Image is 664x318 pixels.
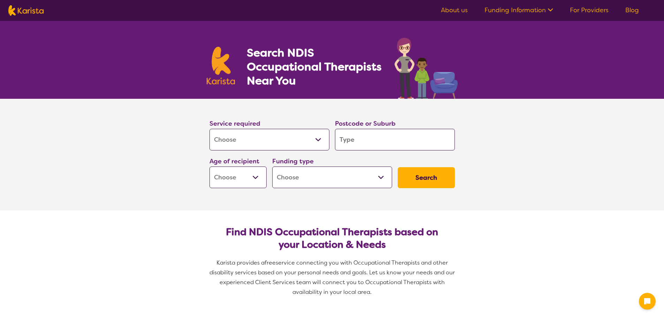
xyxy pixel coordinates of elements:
[441,6,468,14] a: About us
[265,259,276,266] span: free
[625,6,639,14] a: Blog
[247,46,382,88] h1: Search NDIS Occupational Therapists Near You
[398,167,455,188] button: Search
[216,259,265,266] span: Karista provides a
[335,119,396,128] label: Postcode or Suburb
[209,119,260,128] label: Service required
[395,38,458,99] img: occupational-therapy
[335,129,455,150] input: Type
[8,5,44,16] img: Karista logo
[484,6,553,14] a: Funding Information
[209,259,456,296] span: service connecting you with Occupational Therapists and other disability services based on your p...
[215,226,449,251] h2: Find NDIS Occupational Therapists based on your Location & Needs
[570,6,609,14] a: For Providers
[207,47,235,84] img: Karista logo
[209,157,259,165] label: Age of recipient
[272,157,314,165] label: Funding type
